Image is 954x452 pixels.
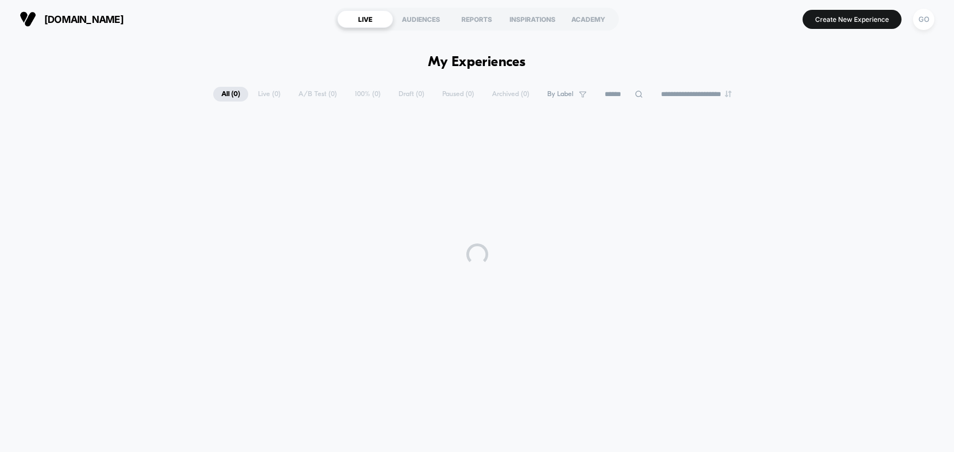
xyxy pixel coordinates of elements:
span: By Label [547,90,573,98]
div: REPORTS [449,10,505,28]
div: GO [913,9,934,30]
span: [DOMAIN_NAME] [44,14,124,25]
button: Create New Experience [803,10,902,29]
div: ACADEMY [560,10,616,28]
img: Visually logo [20,11,36,27]
div: LIVE [337,10,393,28]
div: AUDIENCES [393,10,449,28]
h1: My Experiences [428,55,526,70]
span: All ( 0 ) [213,87,248,102]
img: end [725,91,731,97]
button: GO [910,8,938,31]
div: INSPIRATIONS [505,10,560,28]
button: [DOMAIN_NAME] [16,10,127,28]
